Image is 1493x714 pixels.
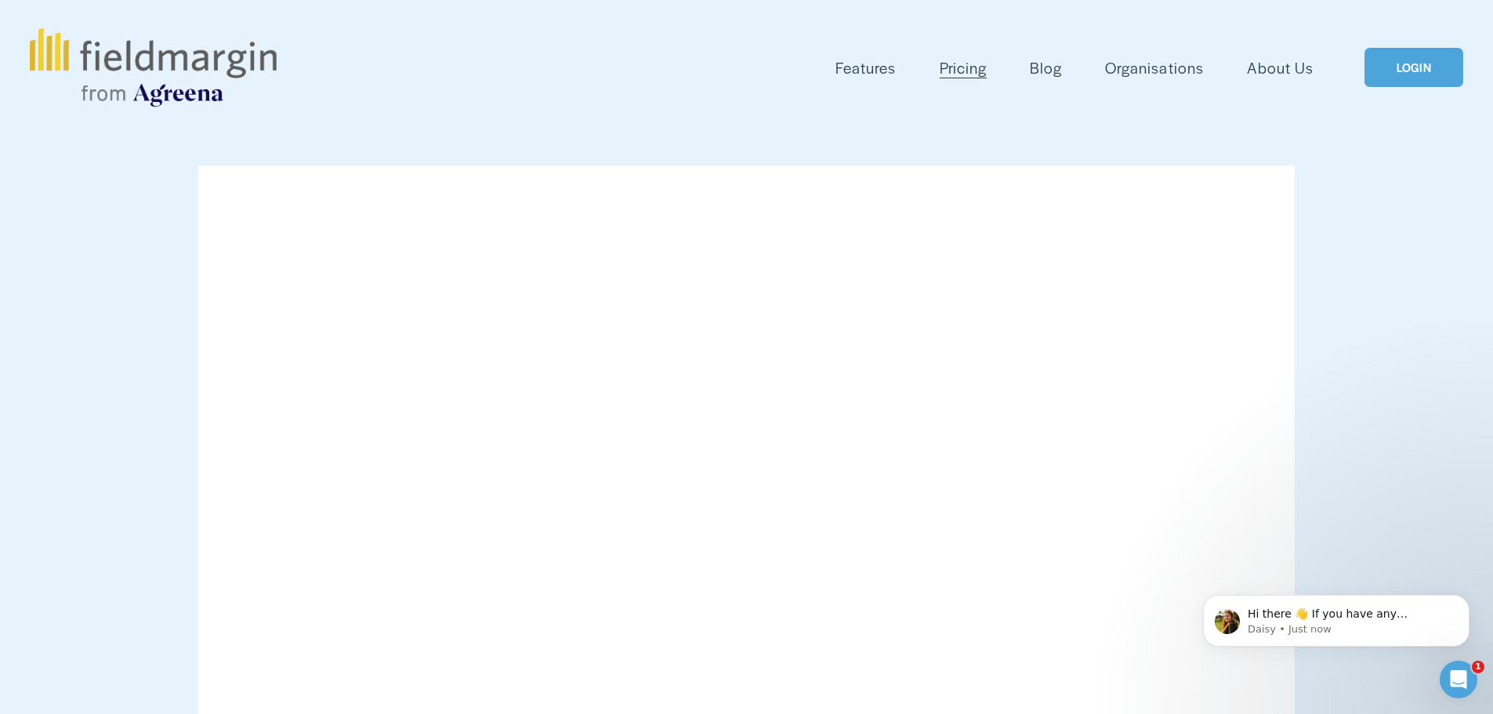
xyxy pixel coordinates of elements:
[1030,55,1062,81] a: Blog
[1180,562,1493,672] iframe: Intercom notifications message
[1364,48,1463,88] a: LOGIN
[940,55,987,81] a: Pricing
[835,56,896,79] span: Features
[835,55,896,81] a: folder dropdown
[1105,55,1203,81] a: Organisations
[1247,55,1314,81] a: About Us
[1440,661,1477,698] iframe: Intercom live chat
[1472,661,1484,673] span: 1
[30,28,276,107] img: fieldmargin.com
